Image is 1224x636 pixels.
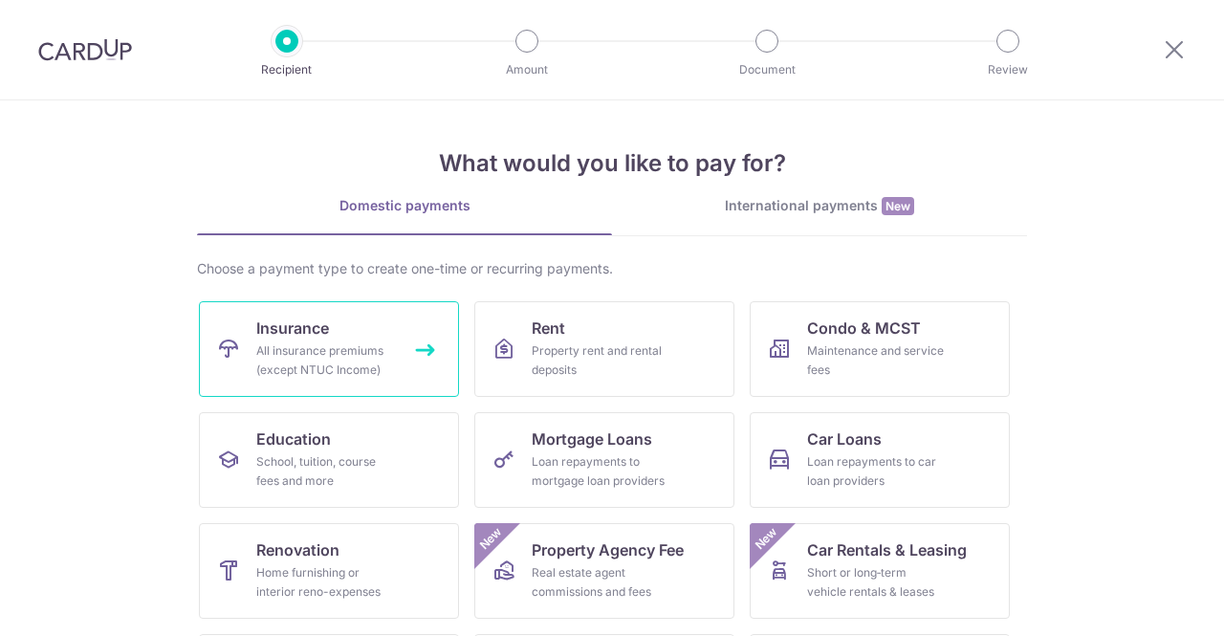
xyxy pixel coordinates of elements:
span: Help [169,13,208,31]
div: All insurance premiums (except NTUC Income) [256,341,394,380]
p: Review [937,60,1079,79]
span: New [475,523,507,555]
div: School, tuition, course fees and more [256,452,394,491]
div: Short or long‑term vehicle rentals & leases [807,563,945,602]
div: Home furnishing or interior reno-expenses [256,563,394,602]
div: Loan repayments to mortgage loan providers [532,452,669,491]
a: RenovationHome furnishing or interior reno-expenses [199,523,459,619]
span: Condo & MCST [807,317,921,340]
a: Property Agency FeeReal estate agent commissions and feesNew [474,523,734,619]
p: Recipient [216,60,358,79]
div: Real estate agent commissions and fees [532,563,669,602]
span: Insurance [256,317,329,340]
div: Property rent and rental deposits [532,341,669,380]
span: Mortgage Loans [532,428,652,450]
div: Maintenance and service fees [807,341,945,380]
span: Education [256,428,331,450]
a: EducationSchool, tuition, course fees and more [199,412,459,508]
span: New [882,197,914,215]
div: International payments [612,196,1027,216]
p: Amount [456,60,598,79]
p: Document [696,60,838,79]
span: Car Rentals & Leasing [807,538,967,561]
a: Condo & MCSTMaintenance and service fees [750,301,1010,397]
a: Mortgage LoansLoan repayments to mortgage loan providers [474,412,734,508]
img: CardUp [38,38,132,61]
a: Car Rentals & LeasingShort or long‑term vehicle rentals & leasesNew [750,523,1010,619]
div: Choose a payment type to create one-time or recurring payments. [197,259,1027,278]
a: RentProperty rent and rental deposits [474,301,734,397]
a: InsuranceAll insurance premiums (except NTUC Income) [199,301,459,397]
span: New [751,523,782,555]
span: Renovation [256,538,339,561]
span: Property Agency Fee [532,538,684,561]
span: Rent [532,317,565,340]
h4: What would you like to pay for? [197,146,1027,181]
div: Domestic payments [197,196,612,215]
a: Car LoansLoan repayments to car loan providers [750,412,1010,508]
div: Loan repayments to car loan providers [807,452,945,491]
span: Car Loans [807,428,882,450]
